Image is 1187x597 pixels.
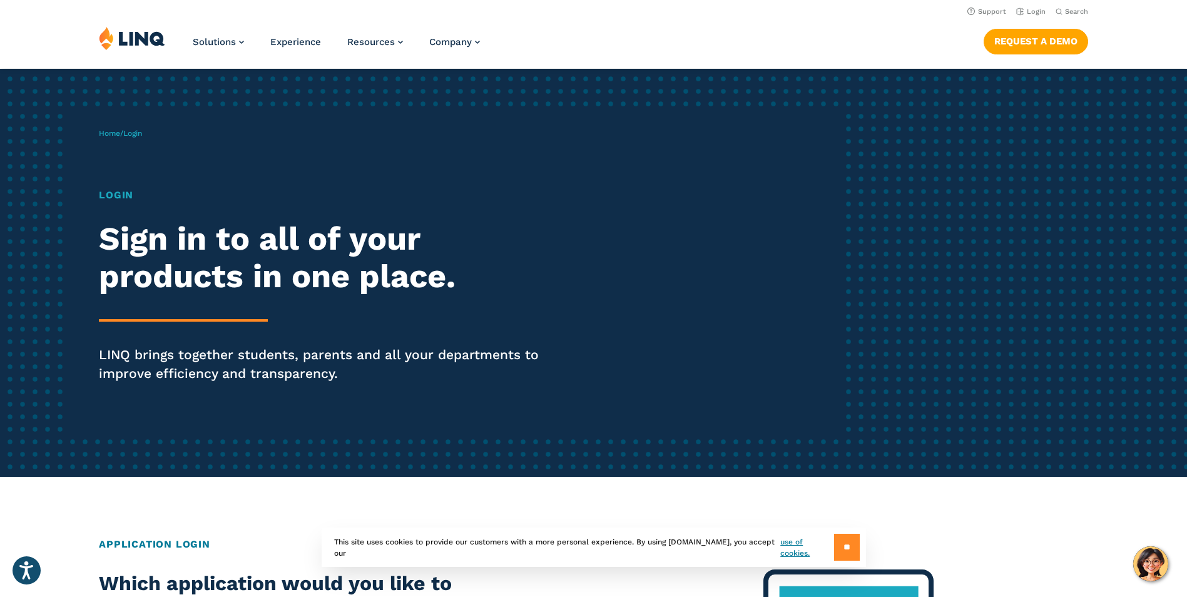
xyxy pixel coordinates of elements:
[967,8,1006,16] a: Support
[99,220,556,295] h2: Sign in to all of your products in one place.
[193,26,480,68] nav: Primary Navigation
[99,188,556,203] h1: Login
[347,36,395,48] span: Resources
[780,536,833,559] a: use of cookies.
[984,29,1088,54] a: Request a Demo
[1056,7,1088,16] button: Open Search Bar
[429,36,480,48] a: Company
[123,129,142,138] span: Login
[429,36,472,48] span: Company
[984,26,1088,54] nav: Button Navigation
[1016,8,1046,16] a: Login
[99,345,556,383] p: LINQ brings together students, parents and all your departments to improve efficiency and transpa...
[270,36,321,48] a: Experience
[1065,8,1088,16] span: Search
[193,36,244,48] a: Solutions
[99,129,142,138] span: /
[193,36,236,48] span: Solutions
[347,36,403,48] a: Resources
[1133,546,1168,581] button: Hello, have a question? Let’s chat.
[322,528,866,567] div: This site uses cookies to provide our customers with a more personal experience. By using [DOMAIN...
[99,26,165,50] img: LINQ | K‑12 Software
[99,129,120,138] a: Home
[99,537,1088,552] h2: Application Login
